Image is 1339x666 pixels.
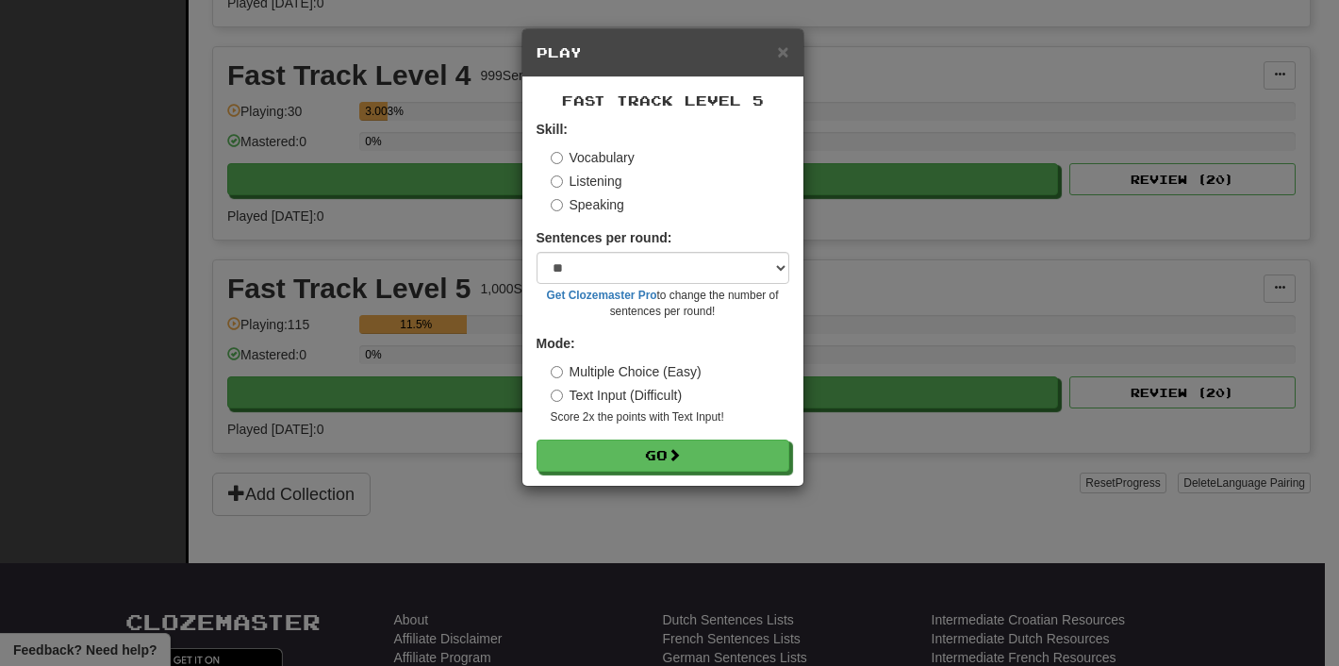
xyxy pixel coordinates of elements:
input: Multiple Choice (Easy) [551,366,563,378]
input: Speaking [551,199,563,211]
span: Fast Track Level 5 [562,92,764,108]
input: Vocabulary [551,152,563,164]
input: Text Input (Difficult) [551,390,563,402]
small: to change the number of sentences per round! [537,288,789,320]
a: Get Clozemaster Pro [547,289,657,302]
label: Text Input (Difficult) [551,386,683,405]
button: Close [777,42,788,61]
strong: Mode: [537,336,575,351]
button: Go [537,440,789,472]
strong: Skill: [537,122,568,137]
label: Sentences per round: [537,228,672,247]
small: Score 2x the points with Text Input ! [551,409,789,425]
label: Speaking [551,195,624,214]
label: Listening [551,172,622,191]
input: Listening [551,175,563,188]
span: × [777,41,788,62]
h5: Play [537,43,789,62]
label: Multiple Choice (Easy) [551,362,702,381]
label: Vocabulary [551,148,635,167]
